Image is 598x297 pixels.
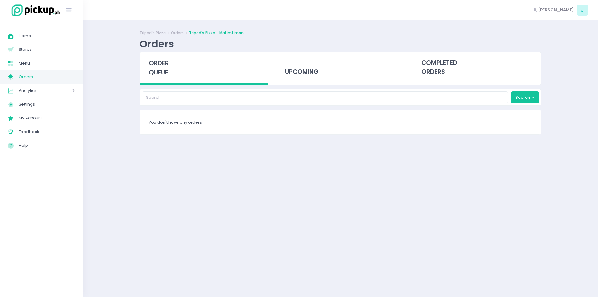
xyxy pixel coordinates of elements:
[171,30,184,36] a: Orders
[140,38,174,50] div: Orders
[19,114,75,122] span: My Account
[142,91,508,103] input: Search
[19,141,75,150] span: Help
[8,3,61,17] img: logo
[19,46,75,54] span: Stores
[532,7,537,13] span: Hi,
[19,59,75,67] span: Menu
[140,110,541,134] div: You don't have any orders.
[19,128,75,136] span: Feedback
[19,32,75,40] span: Home
[19,87,55,95] span: Analytics
[276,52,405,83] div: upcoming
[538,7,574,13] span: [PERSON_NAME]
[140,30,166,36] a: Tripod's Pizza
[577,5,588,16] span: J
[149,59,169,77] span: order queue
[412,52,541,83] div: completed orders
[511,91,539,103] button: Search
[19,73,75,81] span: Orders
[189,30,244,36] a: Tripod's Pizza - Matimtiman
[19,100,75,108] span: Settings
